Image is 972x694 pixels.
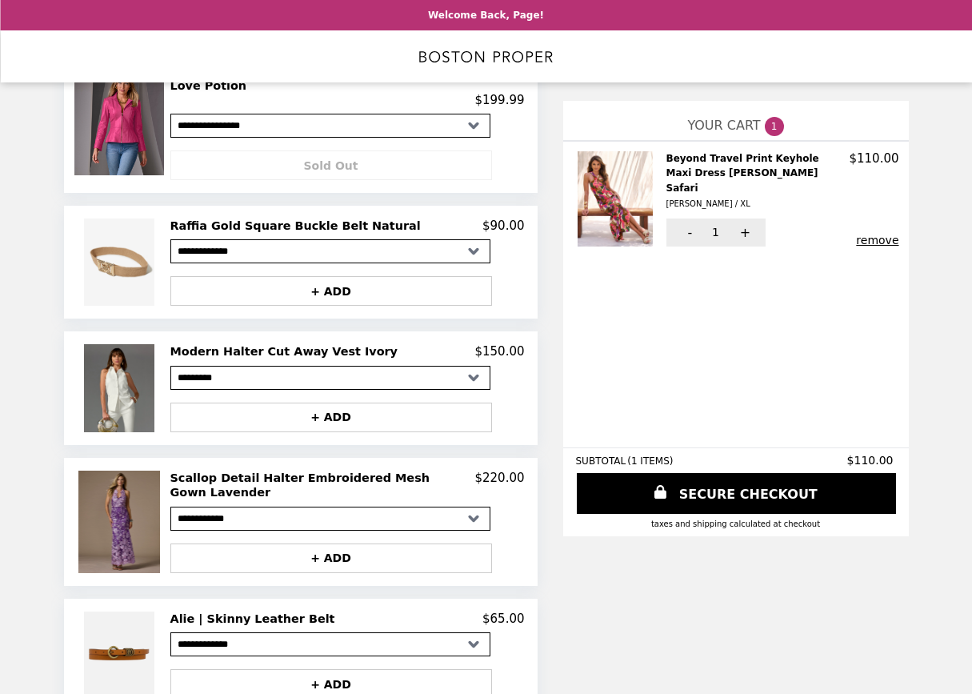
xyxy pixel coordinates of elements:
[78,471,164,573] img: Scallop Detail Halter Embroidered Mesh Gown Lavender
[722,219,766,247] button: +
[577,473,896,514] a: SECURE CHECKOUT
[170,544,492,573] button: + ADD
[74,63,168,175] img: Genuine Leather Zip Collared Peplum Jacket Love Potion
[576,519,896,528] div: Taxes and Shipping calculated at checkout
[170,366,490,390] select: Select a product variant
[687,118,760,133] span: YOUR CART
[578,151,658,247] img: Beyond Travel Print Keyhole Maxi Dress Sheryl Safari
[765,117,784,136] span: 1
[170,471,475,500] h2: Scallop Detail Halter Embroidered Mesh Gown Lavender
[474,344,524,359] p: $150.00
[712,226,719,239] span: 1
[170,239,490,263] select: Select a product variant
[170,612,342,626] h2: Alie | Skinny Leather Belt
[170,219,427,233] h2: Raffia Gold Square Buckle Belt Natural
[170,632,490,656] select: Select a product variant
[170,276,492,306] button: + ADD
[419,40,554,73] img: Brand Logo
[666,219,710,247] button: -
[170,507,490,531] select: Select a product variant
[847,454,896,467] span: $110.00
[576,455,628,467] span: SUBTOTAL
[482,219,525,233] p: $90.00
[666,197,843,211] div: [PERSON_NAME] / XL
[474,471,524,500] p: $220.00
[666,151,850,212] h2: Beyond Travel Print Keyhole Maxi Dress [PERSON_NAME] Safari
[170,344,405,359] h2: Modern Halter Cut Away Vest Ivory
[482,612,525,626] p: $65.00
[627,455,673,467] span: ( 1 ITEMS )
[849,151,898,166] p: $110.00
[84,219,158,306] img: Raffia Gold Square Buckle Belt Natural
[170,403,492,432] button: + ADD
[84,344,158,431] img: Modern Halter Cut Away Vest Ivory
[428,10,544,21] p: Welcome Back, Page!
[856,234,898,247] button: remove
[474,93,524,107] p: $199.99
[170,114,490,138] select: Select a product variant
